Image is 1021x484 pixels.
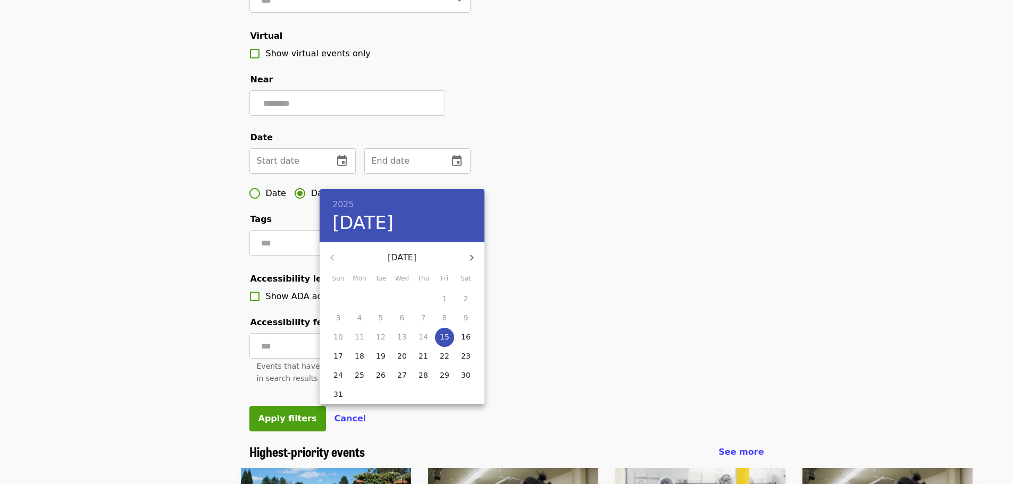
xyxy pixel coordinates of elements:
[461,332,471,342] p: 16
[355,351,364,361] p: 18
[397,370,407,380] p: 27
[456,328,475,347] button: 16
[350,366,369,385] button: 25
[333,351,343,361] p: 17
[371,366,390,385] button: 26
[435,347,454,366] button: 22
[345,251,459,264] p: [DATE]
[376,370,386,380] p: 26
[440,351,449,361] p: 22
[461,351,471,361] p: 23
[376,351,386,361] p: 19
[329,385,348,404] button: 31
[332,197,354,212] button: 2025
[456,366,475,385] button: 30
[456,347,475,366] button: 23
[414,347,433,366] button: 21
[355,370,364,380] p: 25
[461,370,471,380] p: 30
[440,370,449,380] p: 29
[419,351,428,361] p: 21
[397,351,407,361] p: 20
[333,389,343,400] p: 31
[414,366,433,385] button: 28
[392,274,412,284] span: Wed
[332,212,394,234] button: [DATE]
[371,347,390,366] button: 19
[329,366,348,385] button: 24
[435,274,454,284] span: Fri
[329,347,348,366] button: 17
[329,274,348,284] span: Sun
[392,347,412,366] button: 20
[456,274,475,284] span: Sat
[435,328,454,347] button: 15
[350,274,369,284] span: Mon
[371,274,390,284] span: Tue
[333,370,343,380] p: 24
[392,366,412,385] button: 27
[419,370,428,380] p: 28
[350,347,369,366] button: 18
[440,332,449,342] p: 15
[435,366,454,385] button: 29
[414,274,433,284] span: Thu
